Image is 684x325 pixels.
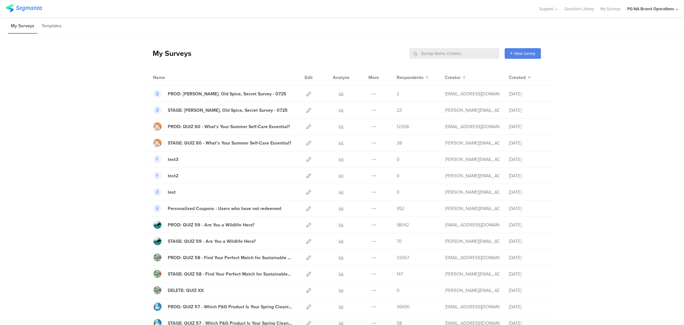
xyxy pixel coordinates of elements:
div: PROD: QUIZ 59 - Are You a Wildlife Hero? [168,222,255,228]
button: Creator [445,74,466,81]
div: [DATE] [509,107,548,114]
div: Name [153,74,192,81]
span: New survey [515,50,536,57]
div: shirley.j@pg.com [445,107,500,114]
span: 952 [397,205,405,212]
span: 0 [397,287,400,294]
div: kumar.h.7@pg.com [445,222,500,228]
div: My Surveys [147,48,192,59]
div: More [367,69,381,85]
div: shirley.j@pg.com [445,238,500,245]
span: 12308 [397,123,409,130]
div: [DATE] [509,205,548,212]
div: larson.m@pg.com [445,156,500,163]
a: Personalized Coupons - Users who have not redeemed [153,204,282,213]
div: DELETE: QUIZ XX [168,287,204,294]
a: PROD: [PERSON_NAME], Old Spice, Secret Survey - 0725 [153,90,287,98]
a: STAGE: QUIZ 59 - Are You a Wildlife Hero? [153,237,256,245]
div: Personalized Coupons - Users who have not redeemed [168,205,282,212]
button: Created [509,74,531,81]
div: [DATE] [509,156,548,163]
div: [DATE] [509,287,548,294]
div: STAGE: Olay, Old Spice, Secret Survey - 0725 [168,107,288,114]
input: Survey Name, Creator... [410,48,499,59]
div: test2 [168,172,179,179]
div: larson.m@pg.com [445,205,500,212]
div: PROD: QUIZ 58 - Find Your Perfect Match for Sustainable Living [168,254,292,261]
div: PROD: QUIZ 57 - Which P&G Product Is Your Spring Cleaning Must-Have? [168,303,292,310]
span: 70 [397,238,402,245]
span: 38 [397,140,402,146]
div: PROD: QUIZ 60 - What’s Your Summer Self-Care Essential? [168,123,290,130]
li: My Surveys [8,19,37,34]
div: PROD: Olay, Old Spice, Secret Survey - 0725 [168,91,287,97]
div: [DATE] [509,123,548,130]
li: Templates [39,19,64,34]
span: 147 [397,271,403,277]
div: [DATE] [509,91,548,97]
div: shirley.j@pg.com [445,140,500,146]
a: PROD: QUIZ 58 - Find Your Perfect Match for Sustainable Living [153,253,292,262]
div: kumar.h.7@pg.com [445,123,500,130]
img: segmanta logo [6,4,42,12]
div: [DATE] [509,271,548,277]
span: Respondents [397,74,424,81]
a: DELETE: QUIZ XX [153,286,204,294]
div: Analyze [332,69,351,85]
div: [DATE] [509,172,548,179]
a: PROD: QUIZ 60 - What’s Your Summer Self-Care Essential? [153,122,290,131]
div: larson.m@pg.com [445,189,500,196]
a: test3 [153,155,179,163]
div: [DATE] [509,189,548,196]
span: 36690 [397,303,410,310]
div: PG NA Brand Operations [627,6,674,12]
span: 23 [397,107,402,114]
div: kumar.h.7@pg.com [445,254,500,261]
div: test [168,189,176,196]
span: 0 [397,172,400,179]
span: Created [509,74,526,81]
div: shirley.j@pg.com [445,287,500,294]
span: Creator [445,74,461,81]
a: test2 [153,171,179,180]
a: test [153,188,176,196]
div: kumar.h.7@pg.com [445,303,500,310]
span: 18042 [397,222,409,228]
a: STAGE: [PERSON_NAME], Old Spice, Secret Survey - 0725 [153,106,288,114]
div: STAGE: QUIZ 60 - What’s Your Summer Self-Care Essential? [168,140,291,146]
span: 32557 [397,254,410,261]
div: test3 [168,156,179,163]
div: [DATE] [509,303,548,310]
button: Respondents [397,74,429,81]
a: STAGE: QUIZ 60 - What’s Your Summer Self-Care Essential? [153,139,291,147]
div: STAGE: QUIZ 59 - Are You a Wildlife Hero? [168,238,256,245]
a: PROD: QUIZ 57 - Which P&G Product Is Your Spring Cleaning Must-Have? [153,303,292,311]
span: Support [540,6,554,12]
div: shirley.j@pg.com [445,271,500,277]
div: Edit [302,69,316,85]
div: larson.m@pg.com [445,172,500,179]
div: [DATE] [509,254,548,261]
div: [DATE] [509,222,548,228]
a: STAGE: QUIZ 58 - Find Your Perfect Match for Sustainable Living [153,270,292,278]
span: 2 [397,91,400,97]
div: yadav.vy.3@pg.com [445,91,500,97]
span: 0 [397,156,400,163]
div: [DATE] [509,140,548,146]
div: STAGE: QUIZ 58 - Find Your Perfect Match for Sustainable Living [168,271,292,277]
span: 0 [397,189,400,196]
div: [DATE] [509,238,548,245]
a: PROD: QUIZ 59 - Are You a Wildlife Hero? [153,221,255,229]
